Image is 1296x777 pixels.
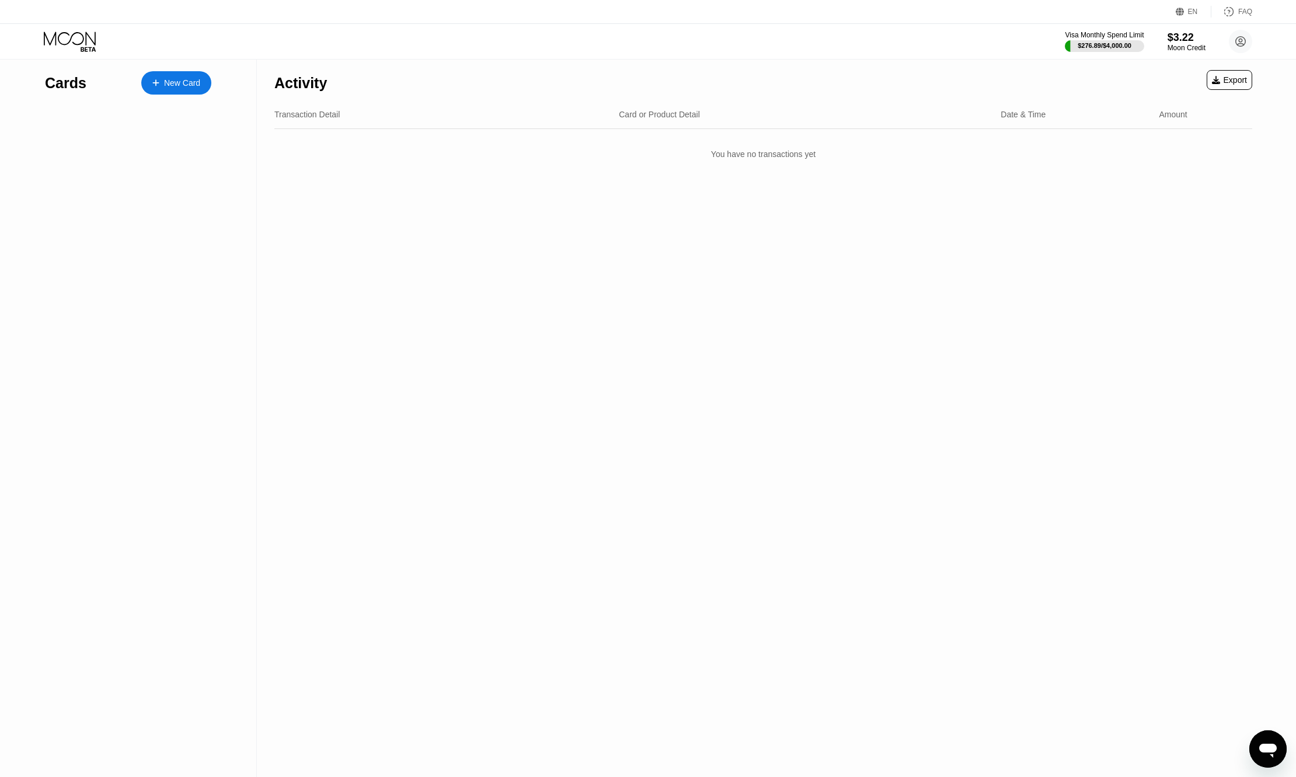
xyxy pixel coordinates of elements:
div: Amount [1159,110,1187,119]
div: New Card [141,71,211,95]
div: Cards [45,75,86,92]
div: Date & Time [1001,110,1046,119]
div: EN [1176,6,1211,18]
div: EN [1188,8,1198,16]
div: Export [1212,75,1247,85]
div: $276.89 / $4,000.00 [1078,42,1131,49]
div: Visa Monthly Spend Limit [1065,31,1144,39]
iframe: Button to launch messaging window [1249,730,1287,768]
div: Export [1207,70,1252,90]
div: Transaction Detail [274,110,340,119]
div: Moon Credit [1168,44,1206,52]
div: $3.22 [1168,32,1206,44]
div: FAQ [1238,8,1252,16]
div: Visa Monthly Spend Limit$276.89/$4,000.00 [1065,31,1144,52]
div: You have no transactions yet [274,138,1252,170]
div: Activity [274,75,327,92]
div: $3.22Moon Credit [1168,32,1206,52]
div: New Card [164,78,200,88]
div: FAQ [1211,6,1252,18]
div: Card or Product Detail [619,110,700,119]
